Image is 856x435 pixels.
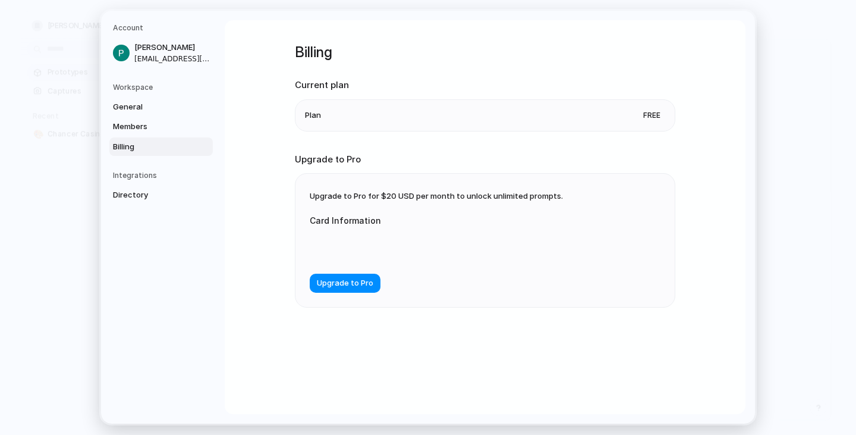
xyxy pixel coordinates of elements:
[113,121,189,133] span: Members
[295,42,675,63] h1: Billing
[109,137,213,157] a: Billing
[109,186,213,205] a: Directory
[109,98,213,117] a: General
[113,189,189,201] span: Directory
[109,117,213,136] a: Members
[134,54,210,64] span: [EMAIL_ADDRESS][DOMAIN_NAME]
[310,214,547,227] label: Card Information
[295,153,675,167] h2: Upgrade to Pro
[310,191,563,201] span: Upgrade to Pro for $20 USD per month to unlock unlimited prompts.
[310,274,380,293] button: Upgrade to Pro
[113,141,189,153] span: Billing
[317,278,373,290] span: Upgrade to Pro
[319,241,538,252] iframe: Secure card payment input frame
[638,109,665,121] span: Free
[109,38,213,68] a: [PERSON_NAME][EMAIL_ADDRESS][DOMAIN_NAME]
[113,101,189,113] span: General
[113,170,213,181] h5: Integrations
[305,109,321,121] span: Plan
[113,23,213,33] h5: Account
[134,42,210,54] span: [PERSON_NAME]
[295,79,675,92] h2: Current plan
[113,82,213,93] h5: Workspace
